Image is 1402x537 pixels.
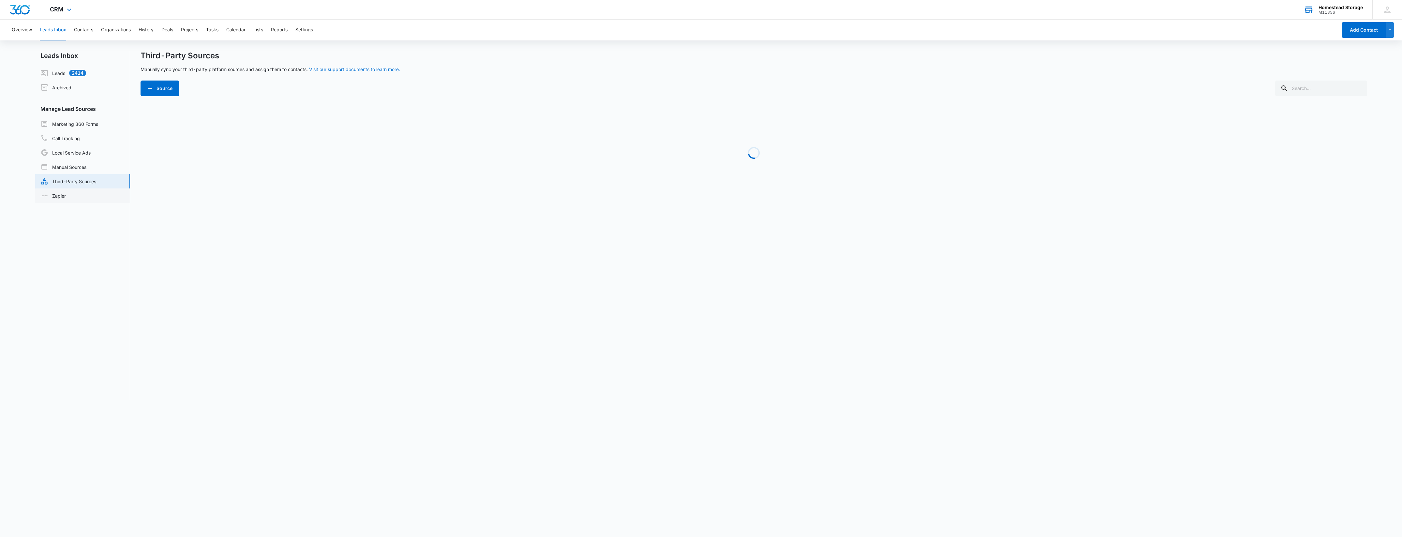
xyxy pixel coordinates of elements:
[74,20,93,40] button: Contacts
[12,20,32,40] button: Overview
[253,20,263,40] button: Lists
[40,134,80,142] a: Call Tracking
[271,20,288,40] button: Reports
[40,83,71,91] a: Archived
[40,120,98,128] a: Marketing 360 Forms
[141,66,400,73] p: Manually sync your third-party platform sources and assign them to contacts.
[181,20,198,40] button: Projects
[1275,81,1367,96] input: Search...
[309,67,400,72] a: Visit our support documents to learn more.
[161,20,173,40] button: Deals
[1319,5,1363,10] div: account name
[139,20,154,40] button: History
[141,81,179,96] button: Source
[40,69,86,77] a: Leads2414
[226,20,246,40] button: Calendar
[50,6,64,13] span: CRM
[40,177,96,185] a: Third-Party Sources
[40,192,66,199] a: Zapier
[101,20,131,40] button: Organizations
[206,20,218,40] button: Tasks
[141,51,219,61] h1: Third-Party Sources
[1319,10,1363,15] div: account id
[40,20,66,40] button: Leads Inbox
[35,51,130,61] h2: Leads Inbox
[40,149,91,157] a: Local Service Ads
[295,20,313,40] button: Settings
[40,163,86,171] a: Manual Sources
[35,105,130,113] h3: Manage Lead Sources
[1342,22,1386,38] button: Add Contact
